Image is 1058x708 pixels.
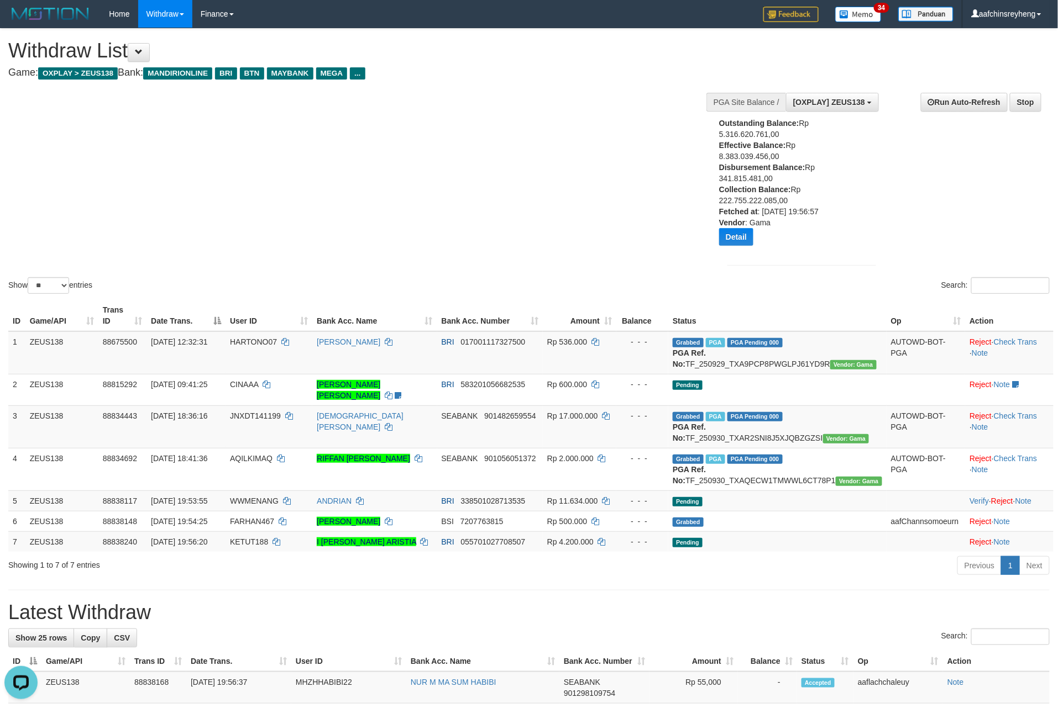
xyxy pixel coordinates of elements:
td: ZEUS138 [25,331,98,374]
a: Check Trans [994,411,1038,420]
a: Reject [970,537,992,546]
td: 1 [8,331,25,374]
span: MAYBANK [267,67,313,80]
span: Marked by aafsolysreylen [706,455,725,464]
span: FARHAN467 [230,517,274,526]
h1: Latest Withdraw [8,601,1050,624]
th: Bank Acc. Name: activate to sort column ascending [406,651,559,672]
span: Vendor URL: https://trx31.1velocity.biz [836,477,882,486]
a: Check Trans [994,337,1038,346]
td: TF_250930_TXAQECW1TMWWL6CT78P1 [668,448,887,490]
th: Action [965,300,1054,331]
img: panduan.png [898,7,954,22]
div: - - - [621,453,664,464]
span: [DATE] 09:41:25 [151,380,207,389]
a: Note [1015,496,1032,505]
td: 4 [8,448,25,490]
span: 88834692 [103,454,137,463]
div: - - - [621,536,664,547]
span: 88838148 [103,517,137,526]
span: [DATE] 19:53:55 [151,496,207,505]
h1: Withdraw List [8,40,694,62]
input: Search: [971,277,1050,294]
td: 7 [8,531,25,552]
td: aaflachchaleuy [853,672,943,704]
span: [DATE] 12:32:31 [151,337,207,346]
span: Rp 2.000.000 [547,454,594,463]
a: Reject [970,517,992,526]
td: 5 [8,490,25,511]
span: OXPLAY > ZEUS138 [38,67,118,80]
td: - [738,672,797,704]
a: RIFFAN [PERSON_NAME] [317,454,410,463]
th: Balance [616,300,668,331]
td: ZEUS138 [41,672,130,704]
div: - - - [621,516,664,527]
td: 3 [8,405,25,448]
span: AQILKIMAQ [230,454,273,463]
th: Trans ID: activate to sort column ascending [98,300,146,331]
span: Pending [673,497,703,506]
span: [DATE] 19:56:20 [151,537,207,546]
td: ZEUS138 [25,448,98,490]
a: CSV [107,628,137,647]
th: Bank Acc. Number: activate to sort column ascending [437,300,543,331]
span: JNXDT141199 [230,411,281,420]
td: · [965,374,1054,405]
span: 88838240 [103,537,137,546]
a: ANDRIAN [317,496,352,505]
b: PGA Ref. No: [673,465,706,485]
span: Rp 4.200.000 [547,537,594,546]
span: Copy [81,633,100,642]
b: Fetched at [719,207,758,216]
td: 2 [8,374,25,405]
a: Show 25 rows [8,628,74,647]
span: WWMENANG [230,496,279,505]
th: Game/API: activate to sort column ascending [25,300,98,331]
span: CSV [114,633,130,642]
span: Pending [673,381,703,390]
td: · · [965,448,1054,490]
span: Rp 500.000 [547,517,587,526]
a: 1 [1001,556,1020,575]
h4: Game: Bank: [8,67,694,78]
a: [PERSON_NAME] [PERSON_NAME] [317,380,380,400]
span: BTN [240,67,264,80]
a: [PERSON_NAME] [317,337,380,346]
td: TF_250930_TXAR2SNI8J5XJQBZGZSI [668,405,887,448]
span: Show 25 rows [15,633,67,642]
div: Showing 1 to 7 of 7 entries [8,555,433,570]
span: Copy 017001117327500 to clipboard [461,337,526,346]
span: Copy 901056051372 to clipboard [484,454,536,463]
a: Reject [970,337,992,346]
td: 6 [8,511,25,531]
a: Reject [991,496,1013,505]
button: Detail [719,228,753,246]
span: Copy 7207763815 to clipboard [460,517,504,526]
div: - - - [621,410,664,421]
span: Copy 338501028713535 to clipboard [461,496,526,505]
td: · · [965,490,1054,511]
a: Note [994,380,1010,389]
span: HARTONO07 [230,337,277,346]
td: ZEUS138 [25,511,98,531]
div: Rp 5.316.620.761,00 Rp 8.383.039.456,00 Rp 341.815.481,00 Rp 222.755.222.085,00 : [DATE] 19:56:57... [719,118,857,254]
span: MEGA [316,67,348,80]
td: · · [965,331,1054,374]
th: Status [668,300,887,331]
b: Disbursement Balance: [719,163,805,172]
label: Show entries [8,277,92,294]
button: Open LiveChat chat widget [4,4,38,38]
div: - - - [621,336,664,347]
a: Note [994,537,1010,546]
span: CINAAA [230,380,258,389]
select: Showentries [28,277,69,294]
span: [DATE] 18:41:36 [151,454,207,463]
span: BRI [442,537,454,546]
td: · [965,511,1054,531]
span: [DATE] 19:54:25 [151,517,207,526]
span: Rp 536.000 [547,337,587,346]
span: Rp 600.000 [547,380,587,389]
span: Rp 11.634.000 [547,496,598,505]
input: Search: [971,628,1050,645]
